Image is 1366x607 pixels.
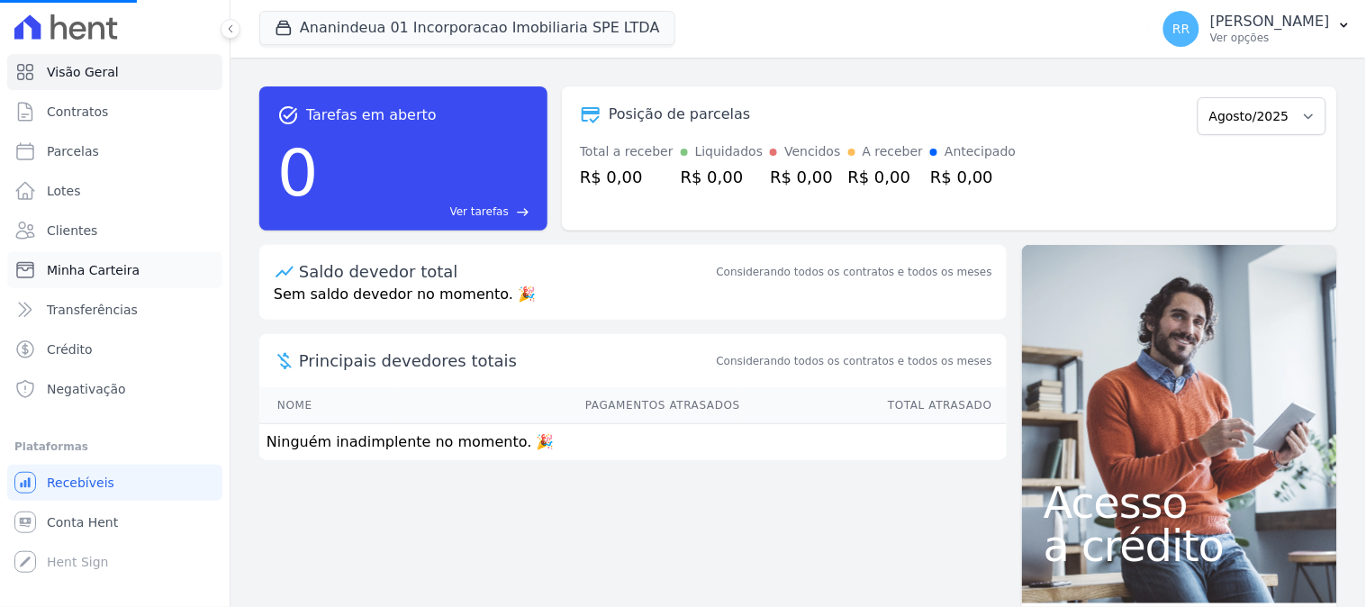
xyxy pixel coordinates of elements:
div: R$ 0,00 [580,165,674,189]
div: 0 [277,126,319,220]
span: Tarefas em aberto [306,104,437,126]
a: Ver tarefas east [326,204,529,220]
p: [PERSON_NAME] [1210,13,1330,31]
span: Ver tarefas [450,204,509,220]
span: RR [1172,23,1190,35]
div: Antecipado [945,142,1016,161]
div: Vencidos [784,142,840,161]
span: Principais devedores totais [299,349,713,373]
span: Crédito [47,340,93,358]
span: east [516,205,529,219]
a: Minha Carteira [7,252,222,288]
button: Ananindeua 01 Incorporacao Imobiliaria SPE LTDA [259,11,675,45]
div: Total a receber [580,142,674,161]
a: Clientes [7,213,222,249]
span: Clientes [47,222,97,240]
span: Conta Hent [47,513,118,531]
span: Parcelas [47,142,99,160]
div: A receber [863,142,924,161]
p: Sem saldo devedor no momento. 🎉 [259,284,1007,320]
div: Posição de parcelas [609,104,751,125]
div: Saldo devedor total [299,259,713,284]
th: Nome [259,387,393,424]
a: Visão Geral [7,54,222,90]
a: Recebíveis [7,465,222,501]
a: Crédito [7,331,222,367]
a: Contratos [7,94,222,130]
span: Negativação [47,380,126,398]
span: a crédito [1044,524,1316,567]
th: Total Atrasado [741,387,1007,424]
div: Plataformas [14,436,215,458]
div: Liquidados [695,142,764,161]
th: Pagamentos Atrasados [393,387,741,424]
a: Conta Hent [7,504,222,540]
span: task_alt [277,104,299,126]
span: Acesso [1044,481,1316,524]
td: Ninguém inadimplente no momento. 🎉 [259,424,1007,461]
span: Lotes [47,182,81,200]
span: Considerando todos os contratos e todos os meses [717,353,992,369]
a: Transferências [7,292,222,328]
p: Ver opções [1210,31,1330,45]
div: R$ 0,00 [770,165,840,189]
div: R$ 0,00 [930,165,1016,189]
span: Contratos [47,103,108,121]
a: Negativação [7,371,222,407]
span: Transferências [47,301,138,319]
span: Minha Carteira [47,261,140,279]
button: RR [PERSON_NAME] Ver opções [1149,4,1366,54]
div: R$ 0,00 [848,165,924,189]
span: Recebíveis [47,474,114,492]
div: R$ 0,00 [681,165,764,189]
div: Considerando todos os contratos e todos os meses [717,264,992,280]
span: Visão Geral [47,63,119,81]
a: Lotes [7,173,222,209]
a: Parcelas [7,133,222,169]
